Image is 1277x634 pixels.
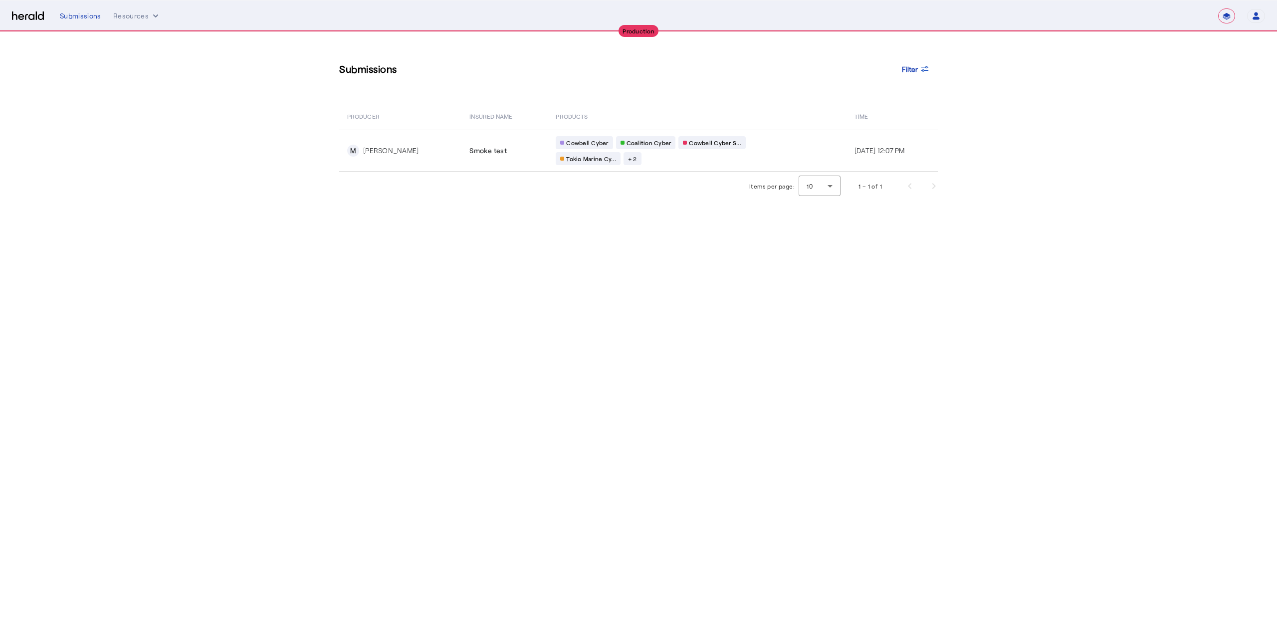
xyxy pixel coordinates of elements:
div: 1 – 1 of 1 [858,181,882,191]
div: M [347,145,359,157]
div: Production [619,25,658,37]
h3: Submissions [339,62,397,76]
div: Submissions [60,11,101,21]
span: Cowbell Cyber S... [689,139,741,147]
table: Table view of all submissions by your platform [339,102,938,172]
span: [DATE] 12:07 PM [854,146,905,155]
div: Items per page: [749,181,795,191]
button: Filter [894,60,938,78]
span: PRODUCTS [556,111,588,121]
span: 10 [807,183,813,190]
span: Insured Name [469,111,512,121]
span: Coalition Cyber [627,139,671,147]
button: Resources dropdown menu [113,11,161,21]
span: Time [854,111,868,121]
div: [PERSON_NAME] [363,146,419,156]
span: Filter [902,64,918,74]
span: + 2 [628,155,637,163]
span: Cowbell Cyber [566,139,608,147]
span: Tokio Marine Cy... [566,155,616,163]
img: Herald Logo [12,11,44,21]
span: PRODUCER [347,111,380,121]
span: Smoke test [469,146,507,156]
